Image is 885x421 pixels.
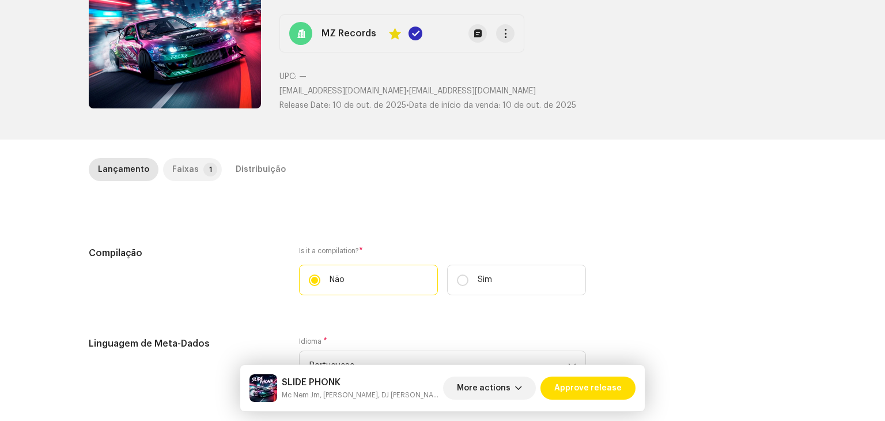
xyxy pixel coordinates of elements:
[443,377,536,400] button: More actions
[409,87,536,95] span: [EMAIL_ADDRESS][DOMAIN_NAME]
[282,375,438,389] h5: SLIDE PHONK
[279,102,409,110] span: •
[554,377,622,400] span: Approve release
[299,337,327,346] label: Idioma
[279,73,297,81] span: UPC:
[282,389,438,401] small: SLIDE PHONK
[172,158,199,181] div: Faixas
[299,73,307,81] span: —
[279,85,796,97] p: •
[89,246,281,260] h5: Compilação
[203,163,217,176] p-badge: 1
[322,27,376,40] strong: MZ Records
[89,337,281,351] h5: Linguagem de Meta-Dados
[502,102,576,110] span: 10 de out. de 2025
[279,87,406,95] span: [EMAIL_ADDRESS][DOMAIN_NAME]
[332,102,406,110] span: 10 de out. de 2025
[236,158,286,181] div: Distribuição
[409,102,500,110] span: Data de início da venda:
[478,274,492,286] p: Sim
[299,246,586,255] label: Is it a compilation?
[568,351,576,380] div: dropdown trigger
[279,102,330,110] span: Release Date:
[309,351,568,380] span: Portuguese
[330,274,345,286] p: Não
[249,374,277,402] img: 1d9909fb-28e9-4b72-b7aa-e99a4d405050
[457,377,510,400] span: More actions
[540,377,636,400] button: Approve release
